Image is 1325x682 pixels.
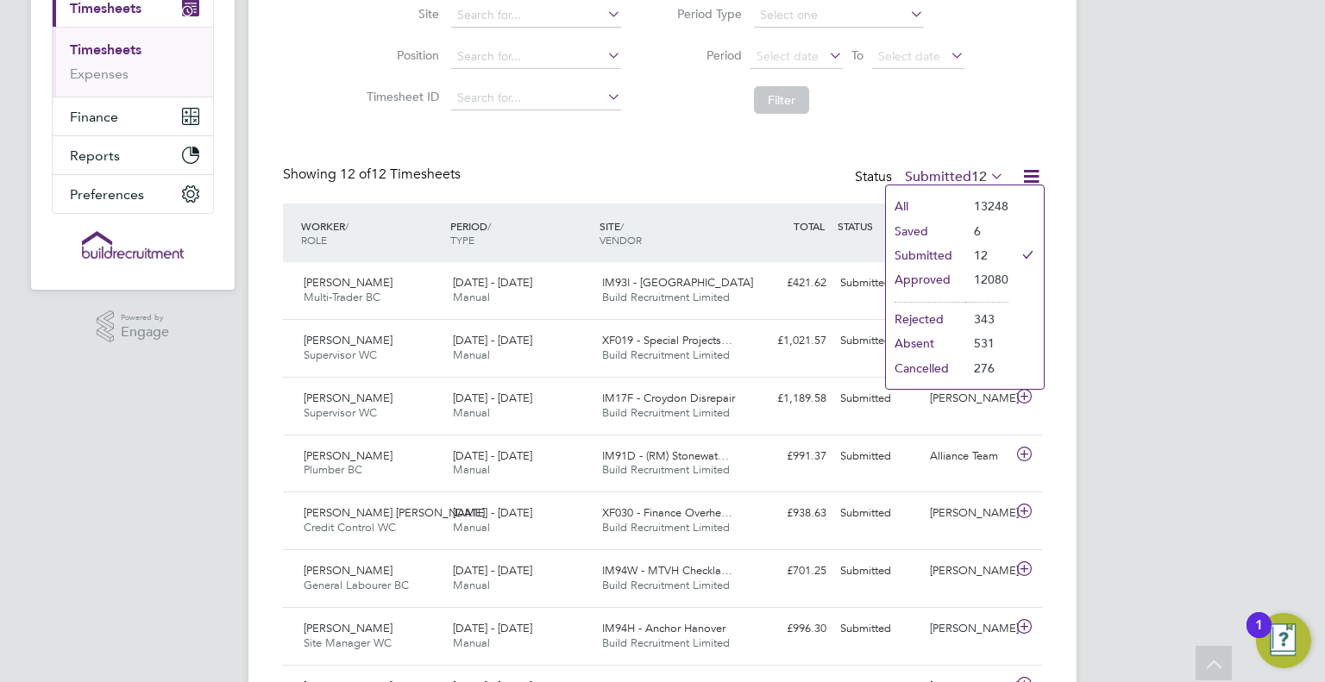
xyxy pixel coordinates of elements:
span: Preferences [70,186,144,203]
span: Select date [878,48,940,64]
div: £701.25 [744,557,833,585]
span: To [846,44,869,66]
li: Approved [886,267,965,291]
label: Period Type [664,6,742,22]
span: TOTAL [794,219,825,233]
label: Timesheet ID [361,89,439,104]
span: VENDOR [600,233,642,247]
a: Expenses [70,66,129,82]
li: Submitted [886,243,965,267]
li: 531 [965,331,1008,355]
a: Go to home page [52,231,214,259]
span: [PERSON_NAME] [304,333,392,347]
input: Search for... [451,86,621,110]
div: STATUS [833,210,923,241]
div: £1,189.58 [744,385,833,413]
span: Manual [453,578,490,592]
li: 6 [965,219,1008,243]
li: 13248 [965,194,1008,218]
button: Open Resource Center, 1 new notification [1256,613,1311,668]
div: Alliance Team [923,442,1013,471]
span: [DATE] - [DATE] [453,448,532,463]
li: Cancelled [886,356,965,380]
span: Multi-Trader BC [304,290,380,304]
div: 1 [1255,625,1263,648]
div: [PERSON_NAME] [923,499,1013,528]
button: Filter [754,86,809,114]
div: Submitted [833,615,923,643]
span: Supervisor WC [304,347,377,362]
span: TYPE [450,233,474,247]
span: IM94H - Anchor Hanover [602,621,725,635]
div: [PERSON_NAME] [923,557,1013,585]
span: Build Recruitment Limited [602,635,730,650]
span: Manual [453,347,490,362]
div: Timesheets [53,27,213,97]
span: Reports [70,147,120,164]
span: Manual [453,290,490,304]
div: Submitted [833,385,923,413]
a: Powered byEngage [97,310,170,343]
div: Submitted [833,557,923,585]
li: Rejected [886,307,965,331]
button: Preferences [53,175,213,213]
span: [DATE] - [DATE] [453,275,532,290]
span: ROLE [301,233,327,247]
div: WORKER [297,210,446,255]
span: Powered by [121,310,169,325]
li: Saved [886,219,965,243]
span: [PERSON_NAME] [PERSON_NAME] [304,505,485,520]
span: 12 [971,168,987,185]
span: [DATE] - [DATE] [453,505,532,520]
span: Credit Control WC [304,520,396,535]
span: XF019 - Special Projects… [602,333,732,347]
button: Finance [53,97,213,135]
div: [PERSON_NAME] [923,615,1013,643]
span: General Labourer BC [304,578,409,592]
input: Search for... [451,45,621,69]
div: Submitted [833,442,923,471]
div: Submitted [833,499,923,528]
span: Manual [453,462,490,477]
span: IM93I - [GEOGRAPHIC_DATA] [602,275,753,290]
div: £421.62 [744,269,833,297]
span: Supervisor WC [304,405,377,420]
span: [PERSON_NAME] [304,621,392,635]
li: 12080 [965,267,1008,291]
span: Finance [70,109,118,125]
span: Manual [453,635,490,650]
span: Manual [453,520,490,535]
span: [DATE] - [DATE] [453,563,532,578]
li: Absent [886,331,965,355]
li: 12 [965,243,1008,267]
div: £991.37 [744,442,833,471]
span: Build Recruitment Limited [602,347,730,362]
li: 276 [965,356,1008,380]
label: Position [361,47,439,63]
div: £1,021.57 [744,327,833,355]
span: IM94W - MTVH Checkla… [602,563,732,578]
span: [PERSON_NAME] [304,448,392,463]
div: Showing [283,166,464,184]
label: Submitted [905,168,1004,185]
span: 12 of [340,166,371,183]
img: buildrec-logo-retina.png [82,231,184,259]
a: Timesheets [70,41,141,58]
span: Build Recruitment Limited [602,520,730,535]
input: Select one [754,3,924,28]
div: Submitted [833,327,923,355]
label: Site [361,6,439,22]
div: PERIOD [446,210,595,255]
label: Period [664,47,742,63]
span: [DATE] - [DATE] [453,391,532,405]
div: [PERSON_NAME] [923,385,1013,413]
span: Build Recruitment Limited [602,405,730,420]
span: [DATE] - [DATE] [453,333,532,347]
span: Engage [121,325,169,340]
span: Build Recruitment Limited [602,462,730,477]
span: [PERSON_NAME] [304,275,392,290]
li: All [886,194,965,218]
button: Reports [53,136,213,174]
span: IM91D - (RM) Stonewat… [602,448,729,463]
div: Status [855,166,1008,190]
